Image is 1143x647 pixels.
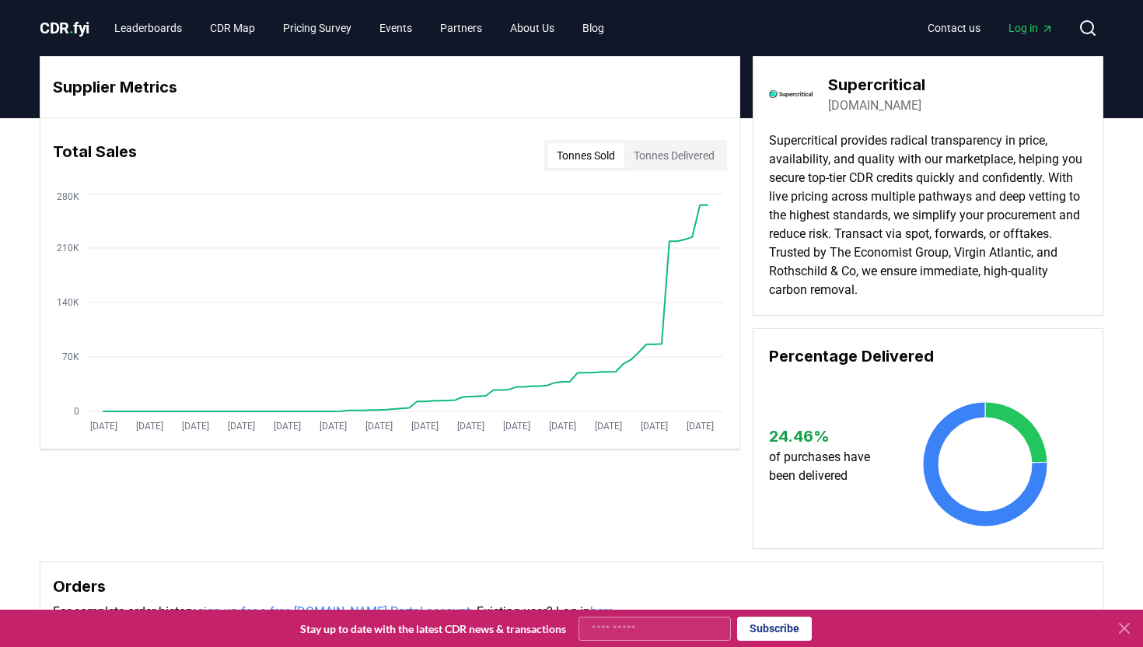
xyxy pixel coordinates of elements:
[915,14,1066,42] nav: Main
[53,575,1090,598] h3: Orders
[367,14,425,42] a: Events
[1008,20,1054,36] span: Log in
[915,14,993,42] a: Contact us
[197,14,267,42] a: CDR Map
[411,421,439,432] tspan: [DATE]
[828,73,925,96] h3: Supercritical
[769,425,885,448] h3: 24.46 %
[996,14,1066,42] a: Log in
[74,406,79,417] tspan: 0
[457,421,484,432] tspan: [DATE]
[197,604,470,619] a: sign up for a free [DOMAIN_NAME] Portal account
[641,421,668,432] tspan: [DATE]
[549,421,576,432] tspan: [DATE]
[57,191,79,202] tspan: 280K
[40,17,89,39] a: CDR.fyi
[503,421,530,432] tspan: [DATE]
[769,448,885,485] p: of purchases have been delivered
[769,131,1087,299] p: Supercritical provides radical transparency in price, availability, and quality with our marketpl...
[769,72,813,116] img: Supercritical-logo
[769,344,1087,368] h3: Percentage Delivered
[182,421,209,432] tspan: [DATE]
[40,19,89,37] span: CDR fyi
[624,143,724,168] button: Tonnes Delivered
[320,421,347,432] tspan: [DATE]
[102,14,617,42] nav: Main
[102,14,194,42] a: Leaderboards
[136,421,163,432] tspan: [DATE]
[687,421,714,432] tspan: [DATE]
[69,19,74,37] span: .
[271,14,364,42] a: Pricing Survey
[53,603,1090,621] p: For complete order history, . Existing user? Log in .
[228,421,255,432] tspan: [DATE]
[57,243,79,254] tspan: 210K
[53,140,137,171] h3: Total Sales
[62,351,79,362] tspan: 70K
[498,14,567,42] a: About Us
[828,96,921,115] a: [DOMAIN_NAME]
[57,297,79,308] tspan: 140K
[595,421,622,432] tspan: [DATE]
[90,421,117,432] tspan: [DATE]
[53,75,727,99] h3: Supplier Metrics
[274,421,301,432] tspan: [DATE]
[590,604,613,619] a: here
[428,14,495,42] a: Partners
[365,421,393,432] tspan: [DATE]
[570,14,617,42] a: Blog
[547,143,624,168] button: Tonnes Sold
